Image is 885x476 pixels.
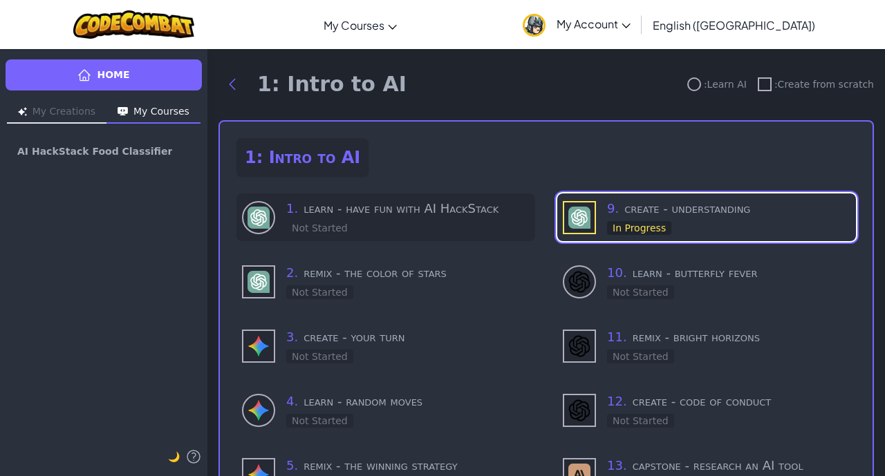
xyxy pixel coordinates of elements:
span: English ([GEOGRAPHIC_DATA]) [653,18,815,32]
div: use - Gemini (Not Started) [236,322,535,370]
img: Gemini [248,335,270,357]
button: My Courses [106,102,201,124]
img: CodeCombat logo [73,10,194,39]
span: : Learn AI [704,77,747,91]
img: Gemini [248,399,270,421]
a: My Courses [317,6,404,44]
h3: remix - bright horizons [607,327,850,347]
span: My Account [557,17,631,31]
span: 3 . [286,330,298,344]
div: use - GPT-4 (Not Started) [236,258,535,305]
div: learn to use - GPT-4 (Not Started) [236,193,535,241]
div: use - DALL-E 3 (Not Started) [557,322,856,370]
button: My Creations [7,102,106,124]
img: DALL-E 3 [568,271,590,293]
span: 5 . [286,458,298,473]
img: DALL-E 3 [568,335,590,357]
img: GPT-4 [248,207,270,229]
span: 9 . [607,201,619,216]
span: 13 . [607,458,627,473]
div: In Progress [607,221,671,235]
div: learn to use - Gemini (Not Started) [236,386,535,434]
h3: learn - random moves [286,392,530,411]
span: 4 . [286,394,298,408]
span: My Courses [324,18,384,32]
h1: 1: Intro to AI [257,72,407,97]
img: avatar [523,14,546,37]
h3: learn - have fun with AI HackStack [286,199,530,218]
button: 🌙 [168,448,180,465]
img: Icon [118,107,128,116]
h3: create - code of conduct [607,392,850,411]
div: Not Started [286,350,353,363]
span: AI HackStack Food Classifier [17,146,172,156]
img: GPT-4 [248,271,270,293]
img: Icon [18,107,27,116]
img: GPT-4 [568,207,590,229]
img: DALL-E 3 [568,399,590,421]
span: 10 . [607,265,627,280]
span: 2 . [286,265,298,280]
a: Home [6,59,202,91]
div: learn to use - DALL-E 3 (Not Started) [557,258,856,305]
div: use - DALL-E 3 (Not Started) [557,386,856,434]
a: English ([GEOGRAPHIC_DATA]) [646,6,822,44]
button: Back to modules [218,70,246,98]
a: My Account [516,3,637,46]
span: 1 . [286,201,298,216]
div: Not Started [286,221,353,235]
div: Not Started [607,285,674,299]
h3: remix - the winning strategy [286,456,530,475]
span: 🌙 [168,451,180,462]
span: Home [97,68,129,82]
h3: capstone - research an AI tool [607,456,850,475]
h3: remix - the color of stars [286,263,530,283]
div: Not Started [286,414,353,428]
div: Not Started [607,414,674,428]
h2: 1: Intro to AI [236,138,369,177]
h3: create - understanding [607,199,850,218]
span: : Create from scratch [774,77,874,91]
h3: learn - butterfly fever [607,263,850,283]
div: use - GPT-4 (In Progress) [557,193,856,241]
span: 11 . [607,330,627,344]
h3: create - your turn [286,327,530,347]
a: AI HackStack Food Classifier [6,135,202,168]
div: Not Started [286,285,353,299]
span: 12 . [607,394,627,408]
div: Not Started [607,350,674,363]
